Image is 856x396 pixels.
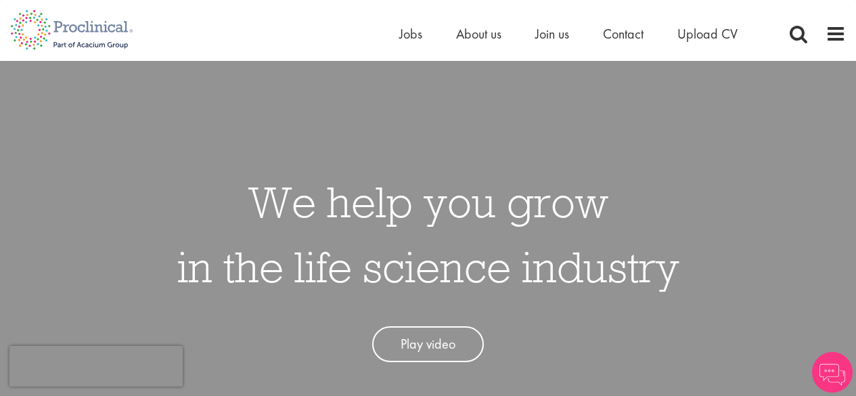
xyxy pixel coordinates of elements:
[177,169,679,299] h1: We help you grow in the life science industry
[677,25,738,43] a: Upload CV
[812,352,853,393] img: Chatbot
[399,25,422,43] a: Jobs
[456,25,501,43] a: About us
[535,25,569,43] a: Join us
[603,25,644,43] a: Contact
[372,326,484,362] a: Play video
